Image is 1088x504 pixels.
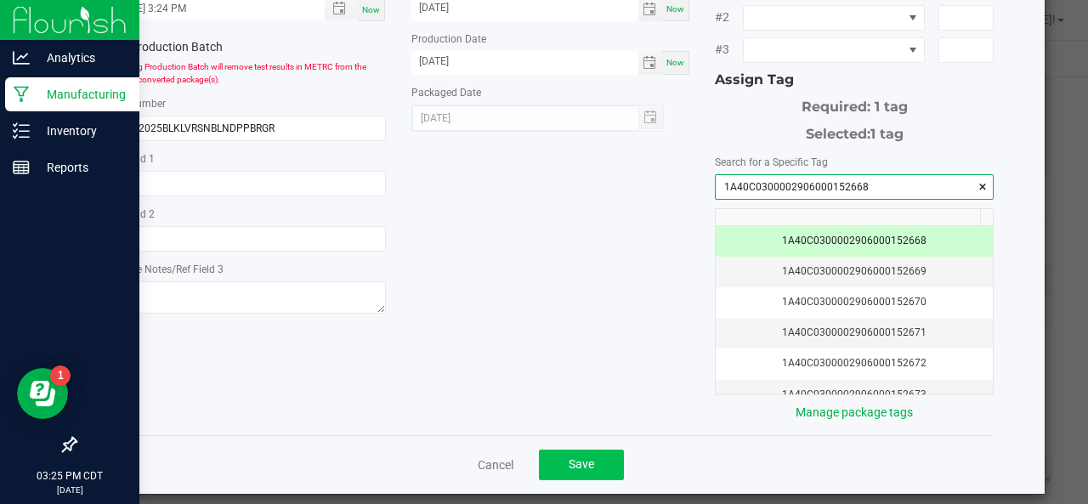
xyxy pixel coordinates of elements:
[411,85,481,100] label: Packaged Date
[13,159,30,176] inline-svg: Reports
[715,41,743,59] span: #3
[8,484,132,496] p: [DATE]
[977,178,988,195] span: clear
[715,90,994,117] div: Required: 1 tag
[478,456,513,473] a: Cancel
[107,262,224,277] label: Release Notes/Ref Field 3
[726,263,983,280] div: 1A40C0300002906000152669
[666,58,684,67] span: Now
[107,62,366,84] span: Checking Production Batch will remove test results in METRC from the created/converted package(s).
[30,84,132,105] p: Manufacturing
[30,121,132,141] p: Inventory
[539,450,624,480] button: Save
[50,365,71,386] iframe: Resource center unread badge
[13,49,30,66] inline-svg: Analytics
[715,70,994,90] div: Assign Tag
[362,5,380,14] span: Now
[13,122,30,139] inline-svg: Inventory
[30,157,132,178] p: Reports
[743,37,924,63] span: NO DATA FOUND
[17,368,68,419] iframe: Resource center
[726,294,983,310] div: 1A40C0300002906000152670
[743,5,924,31] span: NO DATA FOUND
[8,468,132,484] p: 03:25 PM CDT
[411,51,638,72] input: Date
[107,38,234,56] label: Production Batch
[726,325,983,341] div: 1A40C0300002906000152671
[726,387,983,403] div: 1A40C0300002906000152673
[666,4,684,14] span: Now
[411,31,486,47] label: Production Date
[13,86,30,103] inline-svg: Manufacturing
[715,8,743,26] span: #2
[715,155,828,170] label: Search for a Specific Tag
[796,405,913,419] a: Manage package tags
[726,355,983,371] div: 1A40C0300002906000152672
[569,457,594,471] span: Save
[30,48,132,68] p: Analytics
[870,126,904,142] span: 1 tag
[726,233,983,249] div: 1A40C0300002906000152668
[638,51,663,75] span: Toggle calendar
[715,117,994,144] div: Selected:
